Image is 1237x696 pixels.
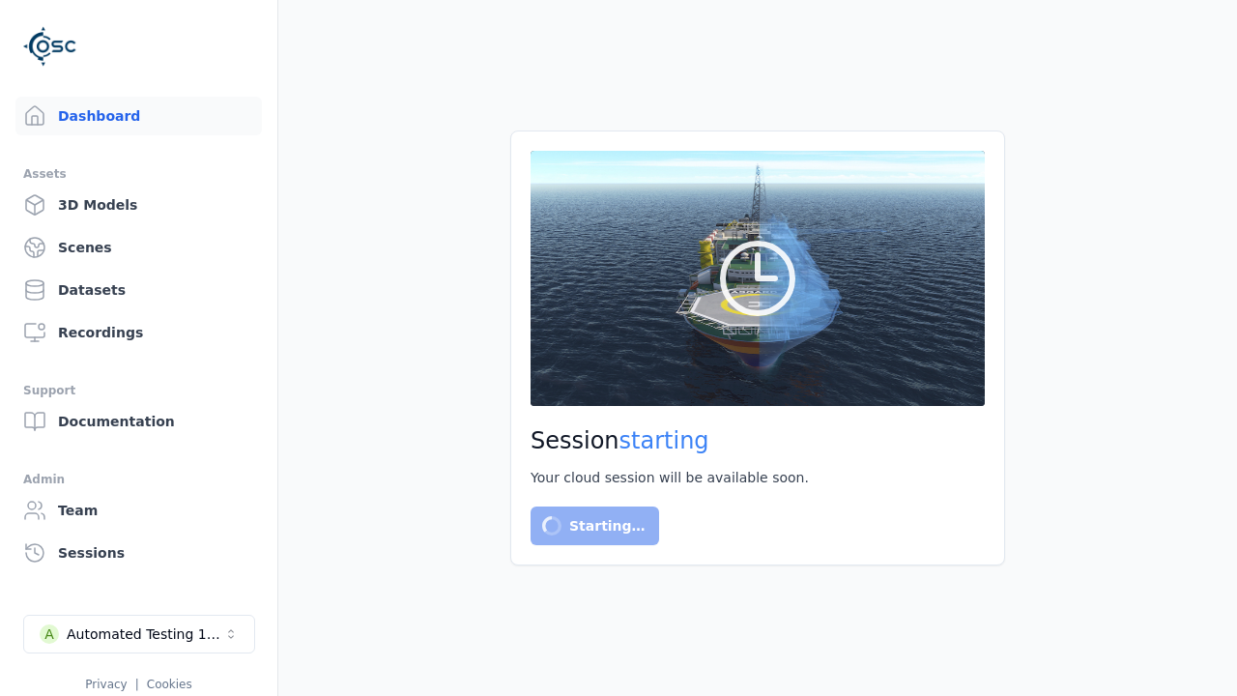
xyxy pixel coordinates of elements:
[23,615,255,653] button: Select a workspace
[40,624,59,644] div: A
[15,186,262,224] a: 3D Models
[23,19,77,73] img: Logo
[531,425,985,456] h2: Session
[15,534,262,572] a: Sessions
[531,468,985,487] div: Your cloud session will be available soon.
[23,468,254,491] div: Admin
[15,313,262,352] a: Recordings
[67,624,223,644] div: Automated Testing 1 - Playwright
[531,507,659,545] button: Starting…
[135,678,139,691] span: |
[619,427,709,454] span: starting
[15,97,262,135] a: Dashboard
[15,402,262,441] a: Documentation
[23,162,254,186] div: Assets
[23,379,254,402] div: Support
[15,271,262,309] a: Datasets
[15,228,262,267] a: Scenes
[147,678,192,691] a: Cookies
[85,678,127,691] a: Privacy
[15,491,262,530] a: Team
